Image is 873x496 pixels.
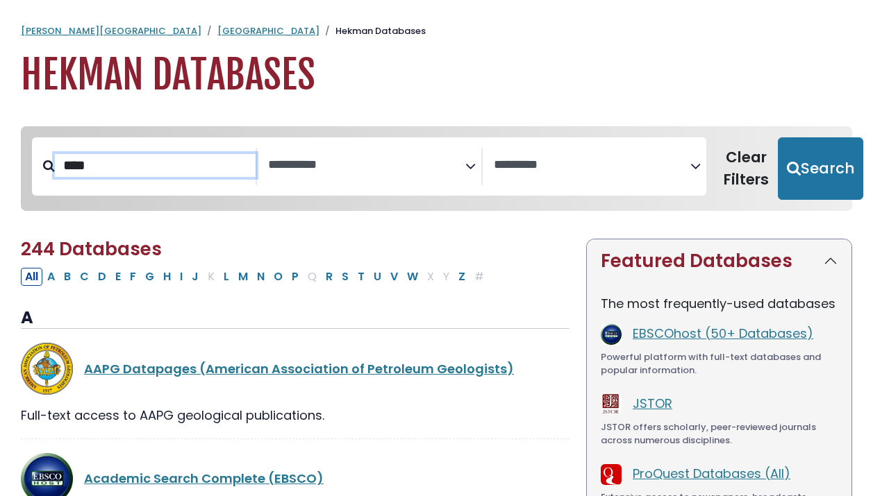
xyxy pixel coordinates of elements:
h1: Hekman Databases [21,52,852,99]
div: Alpha-list to filter by first letter of database name [21,267,490,284]
textarea: Search [494,158,690,173]
button: Submit for Search Results [778,137,863,200]
li: Hekman Databases [319,24,426,38]
button: Clear Filters [715,137,778,200]
button: Filter Results G [141,268,158,286]
a: Academic Search Complete (EBSCO) [84,470,324,487]
button: Filter Results U [369,268,385,286]
button: Filter Results V [386,268,402,286]
button: Filter Results E [111,268,125,286]
button: Filter Results F [126,268,140,286]
a: JSTOR [633,395,672,412]
div: JSTOR offers scholarly, peer-reviewed journals across numerous disciplines. [601,420,838,447]
a: [PERSON_NAME][GEOGRAPHIC_DATA] [21,24,201,37]
button: Filter Results N [253,268,269,286]
button: Filter Results I [176,268,187,286]
button: Filter Results O [269,268,287,286]
div: Powerful platform with full-text databases and popular information. [601,350,838,377]
button: Filter Results M [234,268,252,286]
button: Filter Results L [219,268,233,286]
a: AAPG Datapages (American Association of Petroleum Geologists) [84,360,514,377]
span: 244 Databases [21,237,162,262]
nav: breadcrumb [21,24,852,38]
nav: Search filters [21,126,852,211]
button: Filter Results R [322,268,337,286]
p: The most frequently-used databases [601,294,838,313]
button: Filter Results J [188,268,203,286]
button: All [21,268,42,286]
button: Filter Results S [338,268,353,286]
button: Filter Results W [403,268,422,286]
a: [GEOGRAPHIC_DATA] [217,24,319,37]
button: Filter Results A [43,268,59,286]
button: Filter Results H [159,268,175,286]
button: Featured Databases [587,239,851,283]
div: Full-text access to AAPG geological publications. [21,406,569,425]
button: Filter Results P [288,268,303,286]
button: Filter Results C [76,268,93,286]
h3: A [21,308,569,329]
textarea: Search [268,158,465,173]
button: Filter Results D [94,268,110,286]
button: Filter Results B [60,268,75,286]
button: Filter Results T [354,268,369,286]
button: Filter Results Z [454,268,469,286]
a: ProQuest Databases (All) [633,465,790,482]
input: Search database by title or keyword [55,154,256,177]
a: EBSCOhost (50+ Databases) [633,325,813,342]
